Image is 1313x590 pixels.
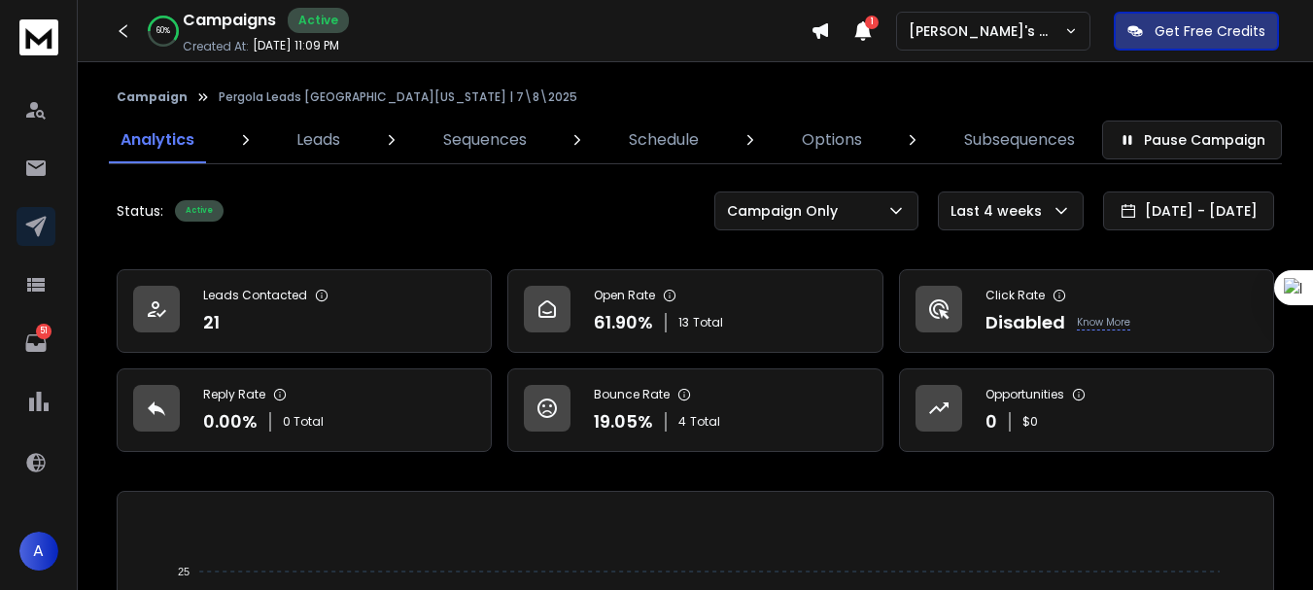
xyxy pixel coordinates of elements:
span: Total [693,315,723,330]
button: Get Free Credits [1114,12,1279,51]
p: Subsequences [964,128,1075,152]
a: Opportunities0$0 [899,368,1274,452]
a: Bounce Rate19.05%4Total [507,368,882,452]
div: Active [175,200,224,222]
tspan: 25 [178,566,190,577]
a: Leads Contacted21 [117,269,492,353]
span: 13 [678,315,689,330]
a: Open Rate61.90%13Total [507,269,882,353]
p: Disabled [985,309,1065,336]
a: Leads [285,117,352,163]
p: Pergola Leads [GEOGRAPHIC_DATA][US_STATE] | 7\8\2025 [219,89,577,105]
p: 21 [203,309,220,336]
p: Leads [296,128,340,152]
p: Analytics [121,128,194,152]
a: 51 [17,324,55,363]
p: 19.05 % [594,408,653,435]
p: Options [802,128,862,152]
p: Leads Contacted [203,288,307,303]
p: Schedule [629,128,699,152]
button: Pause Campaign [1102,121,1282,159]
p: $ 0 [1022,414,1038,430]
img: logo [19,19,58,55]
a: Reply Rate0.00%0 Total [117,368,492,452]
a: Analytics [109,117,206,163]
p: [DATE] 11:09 PM [253,38,339,53]
a: Sequences [432,117,538,163]
p: 60 % [156,25,170,37]
p: Last 4 weeks [950,201,1050,221]
div: Active [288,8,349,33]
p: Opportunities [985,387,1064,402]
button: [DATE] - [DATE] [1103,191,1274,230]
p: 61.90 % [594,309,653,336]
p: Open Rate [594,288,655,303]
button: Campaign [117,89,188,105]
a: Options [790,117,874,163]
a: Schedule [617,117,710,163]
p: Reply Rate [203,387,265,402]
span: 1 [865,16,879,29]
span: 4 [678,414,686,430]
p: Know More [1077,315,1130,330]
p: 51 [36,324,52,339]
p: Status: [117,201,163,221]
p: Created At: [183,39,249,54]
button: A [19,532,58,571]
a: Click RateDisabledKnow More [899,269,1274,353]
span: Total [690,414,720,430]
p: Click Rate [985,288,1045,303]
p: Bounce Rate [594,387,670,402]
h1: Campaigns [183,9,276,32]
p: Sequences [443,128,527,152]
p: 0 [985,408,997,435]
p: 0 Total [283,414,324,430]
p: Get Free Credits [1155,21,1265,41]
a: Subsequences [952,117,1087,163]
p: Campaign Only [727,201,846,221]
p: [PERSON_NAME]'s Workspace [909,21,1064,41]
p: 0.00 % [203,408,258,435]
